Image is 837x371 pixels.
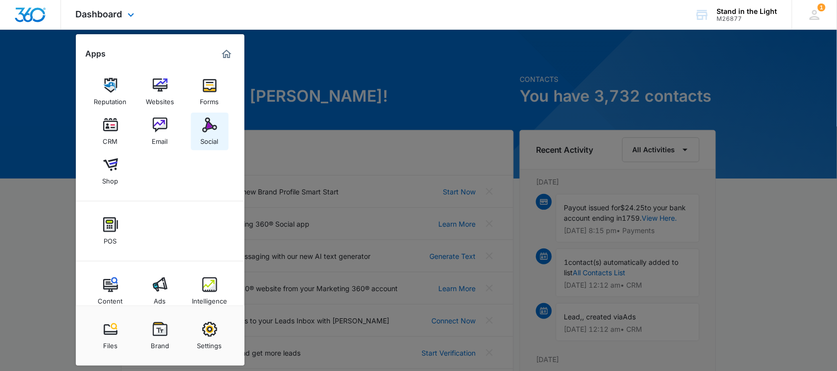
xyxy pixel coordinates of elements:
a: Files [92,317,129,355]
div: account id [717,15,777,22]
div: account name [717,7,777,15]
div: notifications count [818,3,826,11]
div: Brand [151,337,169,350]
div: Forms [200,93,219,106]
div: Social [201,132,219,145]
a: Marketing 360® Dashboard [219,46,235,62]
a: Ads [141,272,179,310]
h2: Apps [86,49,106,59]
div: Content [98,292,123,305]
div: Intelligence [192,292,227,305]
a: Content [92,272,129,310]
a: Reputation [92,73,129,111]
a: Websites [141,73,179,111]
a: Intelligence [191,272,229,310]
a: Forms [191,73,229,111]
div: Settings [197,337,222,350]
a: POS [92,212,129,250]
a: Shop [92,152,129,190]
a: Settings [191,317,229,355]
div: Email [152,132,168,145]
div: POS [104,232,117,245]
div: Ads [154,292,166,305]
div: Websites [146,93,174,106]
a: Email [141,113,179,150]
div: Shop [103,172,119,185]
div: CRM [103,132,118,145]
a: CRM [92,113,129,150]
div: Reputation [94,93,127,106]
span: Dashboard [76,9,122,19]
a: Brand [141,317,179,355]
a: Social [191,113,229,150]
span: 1 [818,3,826,11]
div: Files [103,337,118,350]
